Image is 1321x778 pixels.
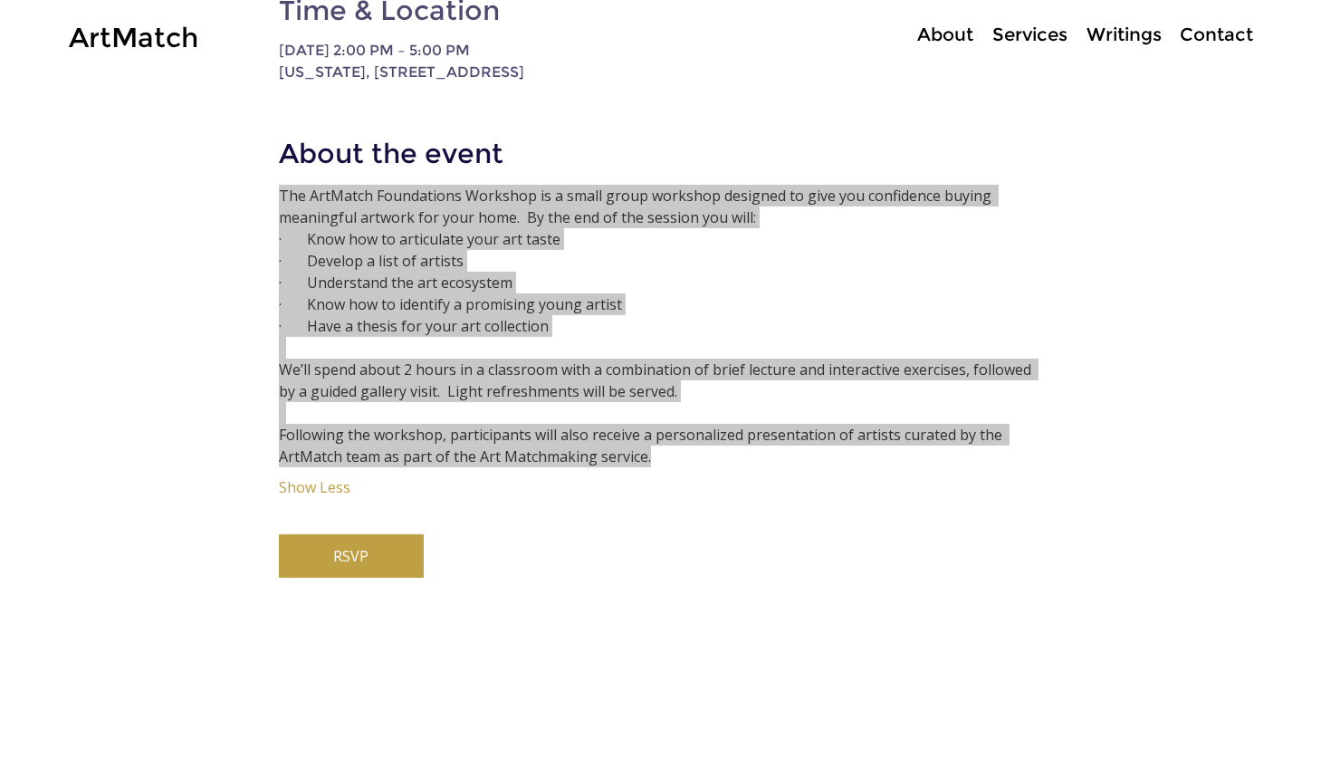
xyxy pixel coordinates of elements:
a: Contact [1171,22,1261,48]
button: Show Less [279,478,350,496]
p: Contact [1171,22,1262,48]
span: The ArtMatch Foundations Workshop is a small group workshop designed to give you confidence buyin... [279,186,995,227]
span: Following the workshop, participants will also receive a personalized presentation of artists cur... [279,425,1006,466]
h2: About the event [279,136,1042,171]
span: · Know how to articulate your art taste [279,229,560,249]
a: ArtMatch [69,21,198,54]
a: About [907,22,982,48]
button: RSVP [279,534,424,578]
a: Writings [1077,22,1171,48]
p: Writings [1077,22,1171,48]
span: We’ll spend about 2 hours in a classroom with a combination of brief lecture and interactive exer... [279,360,1035,401]
p: About [908,22,982,48]
span: · Understand the art ecosystem [279,273,512,293]
span: · Develop a list of artists [279,251,464,271]
span: · Have a thesis for your art collection [279,316,549,336]
span: · Know how to identify a promising young artist [279,294,622,314]
p: Services [983,22,1077,48]
a: Services [982,22,1077,48]
nav: Site [850,22,1261,48]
